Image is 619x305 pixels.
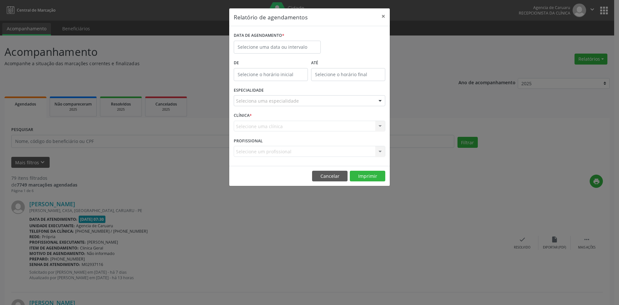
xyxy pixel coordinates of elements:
label: De [234,58,308,68]
input: Selecione o horário inicial [234,68,308,81]
label: ATÉ [311,58,385,68]
button: Imprimir [350,171,385,182]
label: ESPECIALIDADE [234,86,264,96]
label: PROFISSIONAL [234,136,263,146]
input: Selecione uma data ou intervalo [234,41,321,54]
button: Close [377,8,390,24]
span: Seleciona uma especialidade [236,97,299,104]
input: Selecione o horário final [311,68,385,81]
label: CLÍNICA [234,111,252,121]
h5: Relatório de agendamentos [234,13,308,21]
button: Cancelar [312,171,348,182]
label: DATA DE AGENDAMENTO [234,31,284,41]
